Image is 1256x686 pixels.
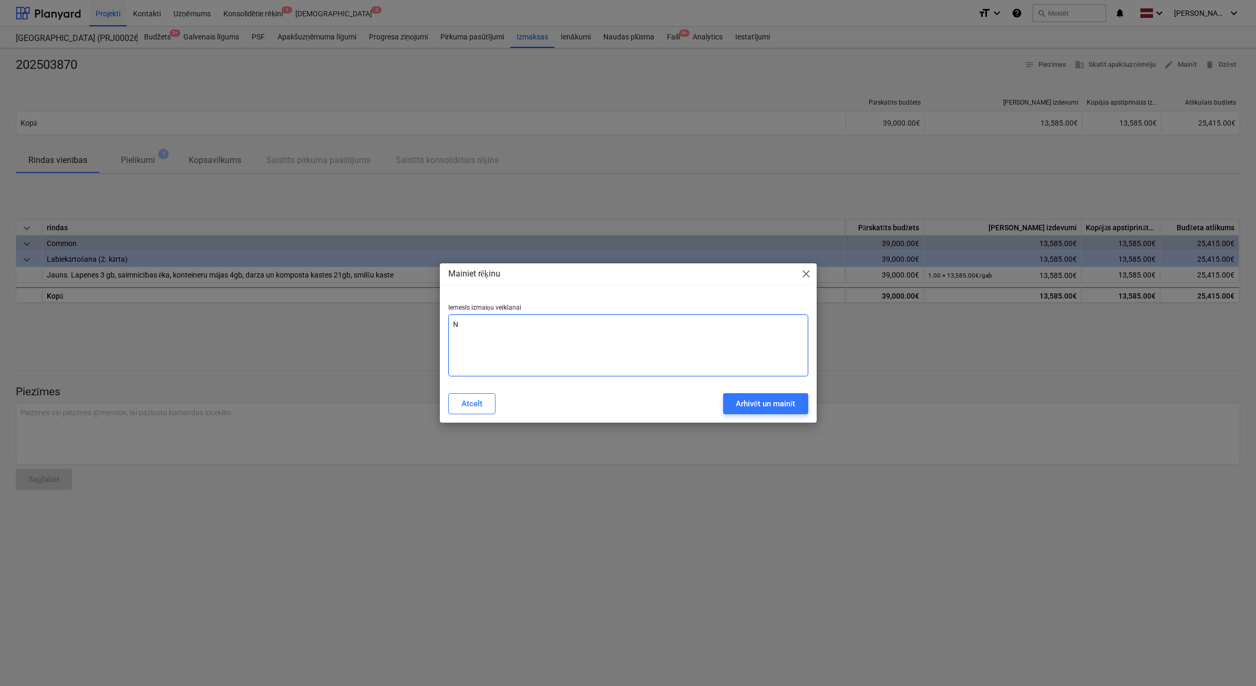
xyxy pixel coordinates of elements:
button: Arhivēt un mainīt [723,393,808,414]
span: close [800,268,812,280]
textarea: N [448,314,808,376]
div: Atcelt [461,397,482,411]
iframe: Chat Widget [1203,636,1256,686]
p: Iemesls izmaiņu veikšanai [448,304,808,314]
div: Arhivēt un mainīt [736,397,796,411]
button: Atcelt [448,393,496,414]
p: Mainiet rēķinu [448,268,500,280]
